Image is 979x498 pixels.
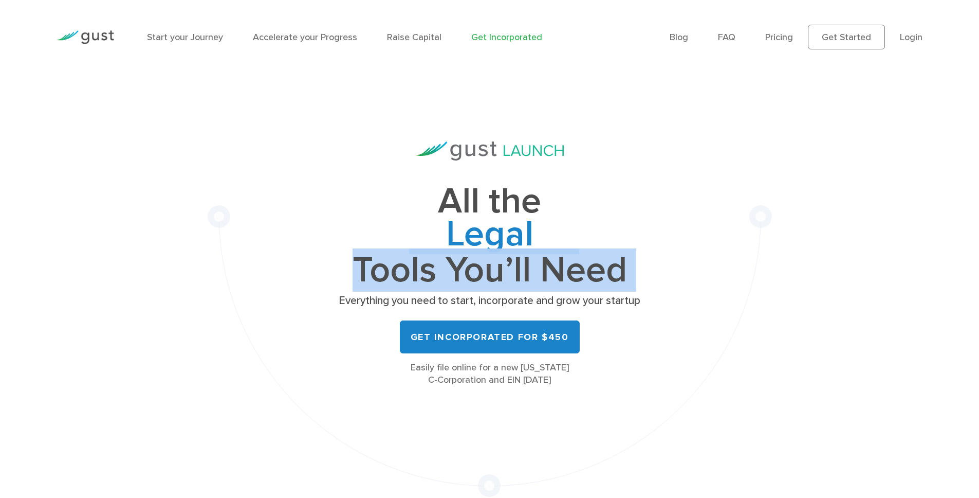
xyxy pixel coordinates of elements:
[471,32,542,43] a: Get Incorporated
[336,218,644,254] span: Legal
[670,32,688,43] a: Blog
[400,321,580,353] a: Get Incorporated for $450
[808,25,885,49] a: Get Started
[336,294,644,308] p: Everything you need to start, incorporate and grow your startup
[765,32,793,43] a: Pricing
[336,185,644,287] h1: All the Tools You’ll Need
[253,32,357,43] a: Accelerate your Progress
[147,32,223,43] a: Start your Journey
[416,141,564,161] img: Gust Launch Logo
[57,30,114,44] img: Gust Logo
[718,32,735,43] a: FAQ
[336,362,644,386] div: Easily file online for a new [US_STATE] C-Corporation and EIN [DATE]
[900,32,922,43] a: Login
[387,32,441,43] a: Raise Capital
